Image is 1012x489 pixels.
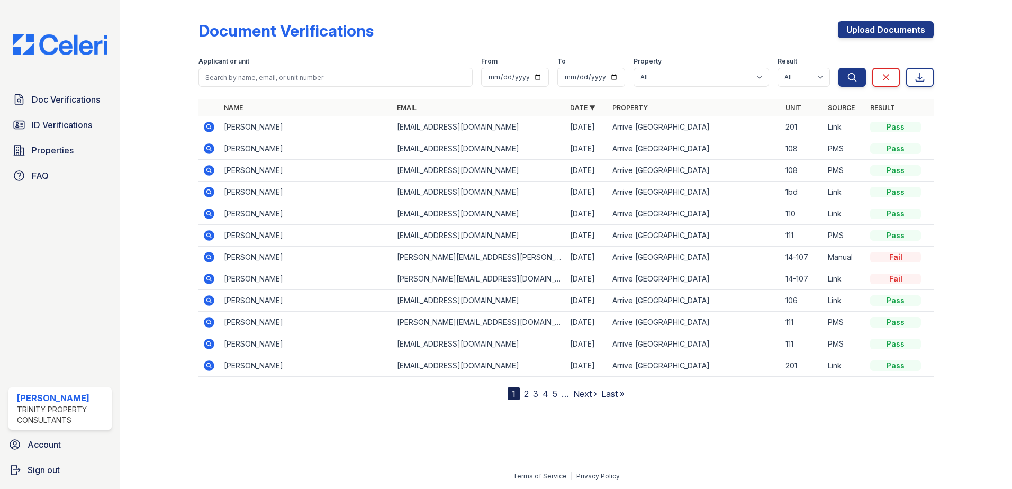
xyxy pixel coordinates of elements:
td: Link [824,203,866,225]
a: Result [870,104,895,112]
div: 1 [508,387,520,400]
td: 201 [781,116,824,138]
td: [PERSON_NAME] [220,203,393,225]
span: ID Verifications [32,119,92,131]
label: Result [778,57,797,66]
td: 111 [781,312,824,333]
td: Manual [824,247,866,268]
td: [DATE] [566,268,608,290]
td: Link [824,355,866,377]
td: [PERSON_NAME] [220,268,393,290]
td: [PERSON_NAME] [220,247,393,268]
td: PMS [824,160,866,182]
span: … [562,387,569,400]
div: Fail [870,274,921,284]
td: [DATE] [566,225,608,247]
td: [PERSON_NAME] [220,182,393,203]
td: Link [824,268,866,290]
td: [PERSON_NAME][EMAIL_ADDRESS][PERSON_NAME][DOMAIN_NAME] [393,247,566,268]
label: Property [634,57,662,66]
td: Arrive [GEOGRAPHIC_DATA] [608,355,781,377]
a: Date ▼ [570,104,595,112]
img: CE_Logo_Blue-a8612792a0a2168367f1c8372b55b34899dd931a85d93a1a3d3e32e68fde9ad4.png [4,34,116,55]
a: Unit [785,104,801,112]
span: Properties [32,144,74,157]
td: [EMAIL_ADDRESS][DOMAIN_NAME] [393,116,566,138]
td: 108 [781,138,824,160]
div: Trinity Property Consultants [17,404,107,425]
td: [PERSON_NAME] [220,290,393,312]
span: Sign out [28,464,60,476]
td: [DATE] [566,160,608,182]
td: [EMAIL_ADDRESS][DOMAIN_NAME] [393,160,566,182]
a: 3 [533,388,538,399]
td: PMS [824,312,866,333]
td: [PERSON_NAME] [220,160,393,182]
div: Pass [870,230,921,241]
td: 111 [781,333,824,355]
div: Pass [870,143,921,154]
td: Arrive [GEOGRAPHIC_DATA] [608,203,781,225]
td: Arrive [GEOGRAPHIC_DATA] [608,247,781,268]
td: Arrive [GEOGRAPHIC_DATA] [608,160,781,182]
td: [DATE] [566,182,608,203]
td: Arrive [GEOGRAPHIC_DATA] [608,138,781,160]
td: [EMAIL_ADDRESS][DOMAIN_NAME] [393,225,566,247]
a: Terms of Service [513,472,567,480]
td: 111 [781,225,824,247]
td: [DATE] [566,138,608,160]
td: [PERSON_NAME][EMAIL_ADDRESS][DOMAIN_NAME] [393,312,566,333]
span: FAQ [32,169,49,182]
a: 4 [543,388,548,399]
div: Pass [870,295,921,306]
div: | [571,472,573,480]
td: PMS [824,138,866,160]
td: [DATE] [566,333,608,355]
label: From [481,57,498,66]
td: [DATE] [566,355,608,377]
td: Arrive [GEOGRAPHIC_DATA] [608,225,781,247]
div: Pass [870,360,921,371]
td: 14-107 [781,268,824,290]
td: Arrive [GEOGRAPHIC_DATA] [608,333,781,355]
td: [PERSON_NAME][EMAIL_ADDRESS][DOMAIN_NAME] [393,268,566,290]
a: ID Verifications [8,114,112,135]
a: Doc Verifications [8,89,112,110]
div: Pass [870,122,921,132]
td: [PERSON_NAME] [220,312,393,333]
td: [DATE] [566,312,608,333]
div: Pass [870,187,921,197]
td: 14-107 [781,247,824,268]
div: Pass [870,165,921,176]
a: Sign out [4,459,116,481]
td: [PERSON_NAME] [220,116,393,138]
td: [EMAIL_ADDRESS][DOMAIN_NAME] [393,333,566,355]
a: Email [397,104,417,112]
td: Link [824,116,866,138]
td: [PERSON_NAME] [220,355,393,377]
td: PMS [824,225,866,247]
a: Last » [601,388,625,399]
span: Account [28,438,61,451]
td: Arrive [GEOGRAPHIC_DATA] [608,290,781,312]
a: Properties [8,140,112,161]
a: Account [4,434,116,455]
label: To [557,57,566,66]
td: Arrive [GEOGRAPHIC_DATA] [608,312,781,333]
td: [EMAIL_ADDRESS][DOMAIN_NAME] [393,203,566,225]
a: FAQ [8,165,112,186]
span: Doc Verifications [32,93,100,106]
td: [EMAIL_ADDRESS][DOMAIN_NAME] [393,290,566,312]
a: Upload Documents [838,21,934,38]
td: 201 [781,355,824,377]
td: [DATE] [566,116,608,138]
td: Link [824,182,866,203]
a: Property [612,104,648,112]
td: Arrive [GEOGRAPHIC_DATA] [608,116,781,138]
div: Document Verifications [198,21,374,40]
td: 1bd [781,182,824,203]
td: [PERSON_NAME] [220,225,393,247]
div: Pass [870,317,921,328]
td: PMS [824,333,866,355]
